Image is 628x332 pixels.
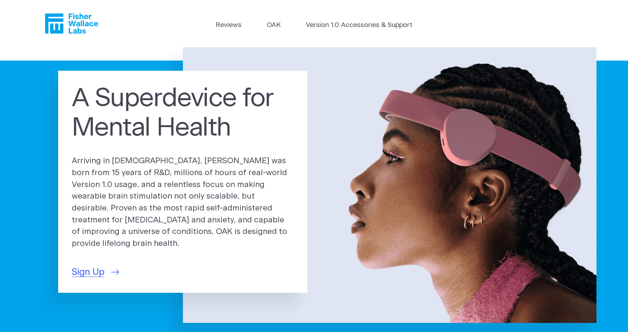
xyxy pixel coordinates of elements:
[72,265,104,279] span: Sign Up
[267,20,281,30] a: OAK
[216,20,241,30] a: Reviews
[306,20,412,30] a: Version 1.0 Accessories & Support
[72,155,294,250] p: Arriving in [DEMOGRAPHIC_DATA], [PERSON_NAME] was born from 15 years of R&D, millions of hours of...
[72,84,294,143] h1: A Superdevice for Mental Health
[45,13,98,34] a: Fisher Wallace
[72,265,119,279] a: Sign Up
